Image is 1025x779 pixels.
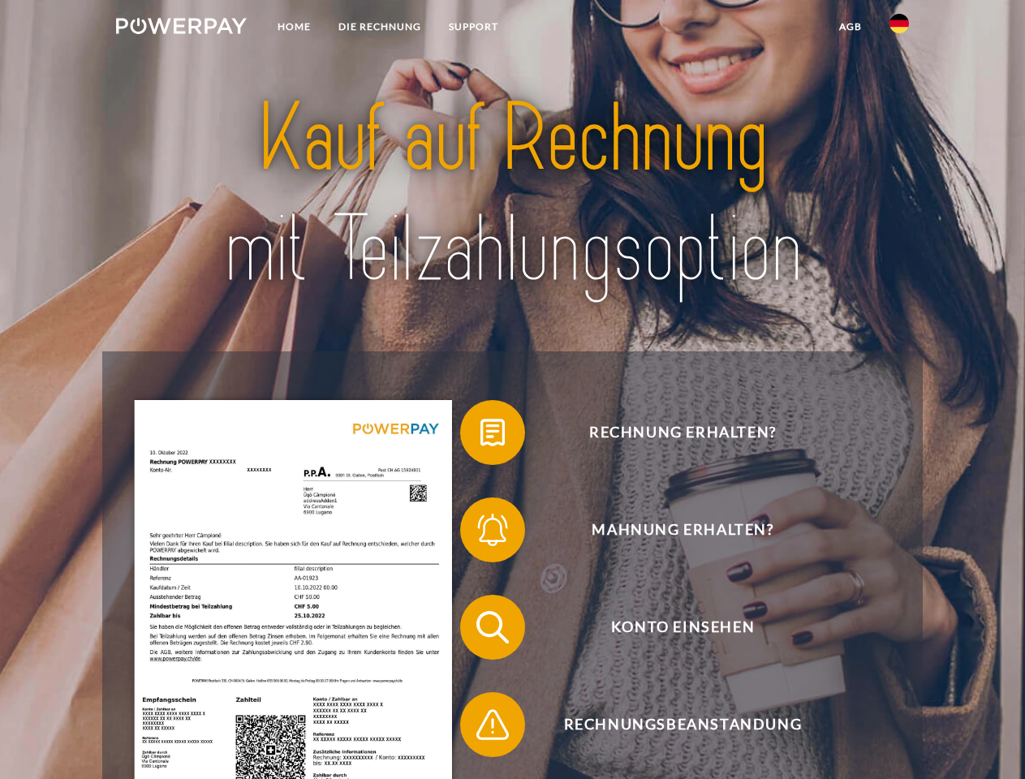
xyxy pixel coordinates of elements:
img: qb_bill.svg [472,412,513,453]
a: Home [264,12,325,41]
span: Mahnung erhalten? [484,497,881,562]
span: Rechnungsbeanstandung [484,692,881,757]
span: Rechnung erhalten? [484,400,881,465]
button: Konto einsehen [460,595,882,660]
button: Mahnung erhalten? [460,497,882,562]
a: SUPPORT [435,12,512,41]
img: de [889,14,909,33]
a: DIE RECHNUNG [325,12,435,41]
img: qb_warning.svg [472,704,513,745]
img: qb_bell.svg [472,510,513,550]
a: agb [825,12,876,41]
button: Rechnung erhalten? [460,400,882,465]
span: Konto einsehen [484,595,881,660]
img: title-powerpay_de.svg [155,78,870,311]
img: logo-powerpay-white.svg [116,18,247,34]
img: qb_search.svg [472,607,513,648]
button: Rechnungsbeanstandung [460,692,882,757]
